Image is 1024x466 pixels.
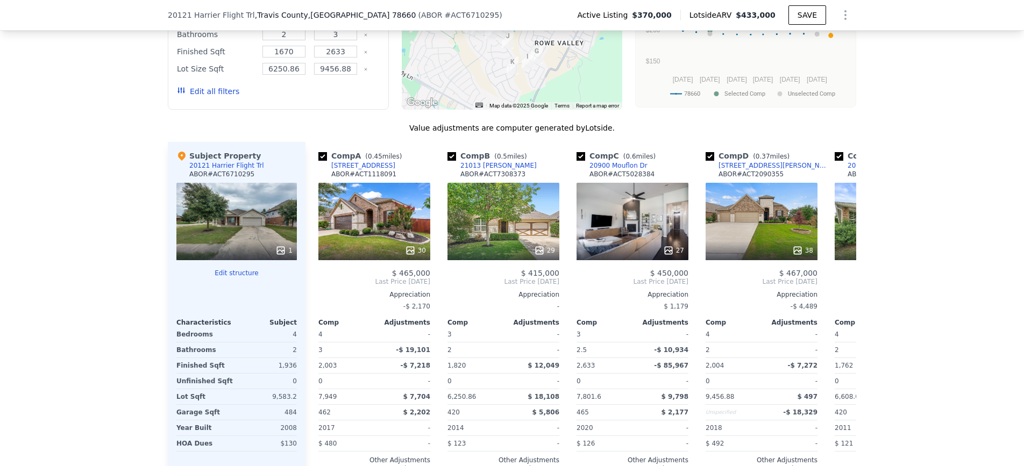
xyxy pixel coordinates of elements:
[405,245,426,256] div: 30
[460,170,525,178] div: ABOR # ACT7308373
[835,290,947,299] div: Appreciation
[736,11,776,19] span: $433,000
[528,362,559,369] span: $ 12,049
[239,436,297,451] div: $130
[788,90,835,97] text: Unselected Comp
[376,374,430,389] div: -
[764,420,817,435] div: -
[177,61,256,76] div: Lot Size Sqft
[646,26,660,34] text: $200
[502,31,514,49] div: 19909 Abigail Way
[318,456,430,464] div: Other Adjustments
[706,318,762,327] div: Comp
[662,393,688,400] span: $ 9,798
[635,420,688,435] div: -
[577,342,630,357] div: 2.5
[318,150,406,161] div: Comp A
[576,103,619,109] a: Report a map error
[447,331,452,338] span: 3
[727,76,747,83] text: [DATE]
[460,161,537,170] div: 21013 [PERSON_NAME]
[275,245,293,256] div: 1
[632,10,672,20] span: $370,000
[762,318,817,327] div: Adjustments
[403,303,430,310] span: -$ 2,170
[654,362,688,369] span: -$ 85,967
[706,362,724,369] span: 2,004
[318,318,374,327] div: Comp
[318,342,372,357] div: 3
[706,331,710,338] span: 4
[783,408,817,416] span: -$ 18,329
[418,10,502,20] div: ( )
[318,161,395,170] a: [STREET_ADDRESS]
[237,318,297,327] div: Subject
[700,76,720,83] text: [DATE]
[318,331,323,338] span: 4
[835,377,839,385] span: 0
[447,290,559,299] div: Appreciation
[848,161,922,170] div: 20209 Harrier Flight Trl
[176,150,261,161] div: Subject Property
[308,11,416,19] span: , [GEOGRAPHIC_DATA] 78660
[662,408,688,416] span: $ 2,177
[189,161,264,170] div: 20121 Harrier Flight Trl
[392,269,430,277] span: $ 465,000
[619,153,660,160] span: ( miles)
[189,170,254,178] div: ABOR # ACT6710295
[719,170,784,178] div: ABOR # ACT2090355
[176,374,234,389] div: Unfinished Sqft
[625,153,636,160] span: 0.6
[176,269,297,277] button: Edit structure
[364,50,368,54] button: Clear
[749,153,794,160] span: ( miles)
[534,245,555,256] div: 29
[168,123,856,133] div: Value adjustments are computer generated by Lotside .
[376,327,430,342] div: -
[577,362,595,369] span: 2,633
[706,277,817,286] span: Last Price [DATE]
[177,86,239,97] button: Edit all filters
[318,362,337,369] span: 2,003
[635,374,688,389] div: -
[447,318,503,327] div: Comp
[485,21,497,40] div: 20024 Abigail Way
[176,342,234,357] div: Bathrooms
[331,170,396,178] div: ABOR # ACT1118091
[403,393,430,400] span: $ 7,704
[176,327,234,342] div: Bedrooms
[507,56,518,75] div: 19520 Abigail Way
[835,393,863,400] span: 6,608.05
[401,362,430,369] span: -$ 7,218
[589,161,648,170] div: 20900 Mouflon Dr
[835,362,853,369] span: 1,762
[239,389,297,404] div: 9,583.2
[506,342,559,357] div: -
[239,327,297,342] div: 4
[835,4,856,26] button: Show Options
[835,299,947,314] div: -
[331,161,395,170] div: [STREET_ADDRESS]
[239,374,297,389] div: 0
[318,393,337,400] span: 7,949
[176,420,234,435] div: Year Built
[376,436,430,451] div: -
[719,161,830,170] div: [STREET_ADDRESS][PERSON_NAME]
[318,277,430,286] span: Last Price [DATE]
[689,10,736,20] span: Lotside ARV
[835,408,847,416] span: 420
[589,170,655,178] div: ABOR # ACT5028384
[646,58,660,65] text: $150
[503,318,559,327] div: Adjustments
[255,10,416,20] span: , Travis County
[554,103,570,109] a: Terms
[318,377,323,385] span: 0
[374,318,430,327] div: Adjustments
[447,420,501,435] div: 2014
[421,11,443,19] span: ABOR
[318,420,372,435] div: 2017
[779,269,817,277] span: $ 467,000
[792,245,813,256] div: 38
[835,277,947,286] span: Last Price [DATE]
[577,393,601,400] span: 7,801.6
